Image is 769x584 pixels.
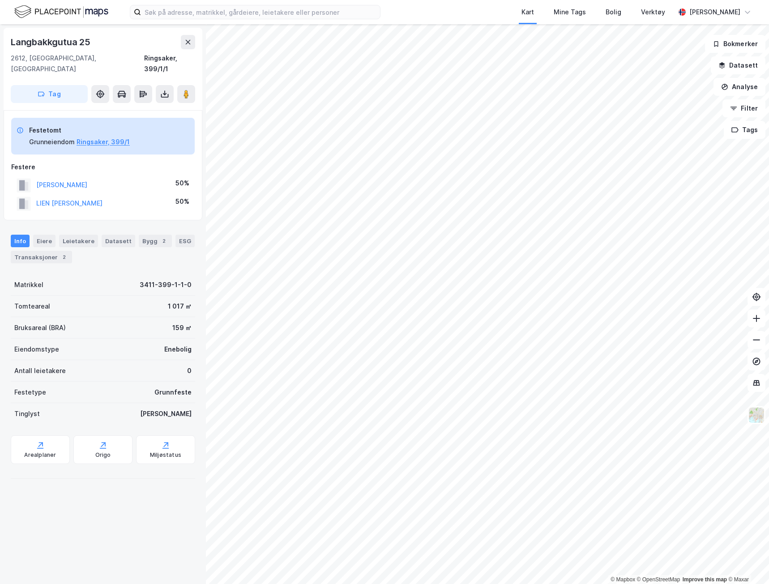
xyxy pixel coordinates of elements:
div: Mine Tags [554,7,586,17]
input: Søk på adresse, matrikkel, gårdeiere, leietakere eller personer [141,5,380,19]
img: Z [748,407,765,424]
div: Grunneiendom [29,137,75,147]
div: Verktøy [641,7,665,17]
iframe: Chat Widget [724,541,769,584]
div: 2 [159,236,168,245]
div: Tomteareal [14,301,50,312]
a: OpenStreetMap [637,576,680,583]
div: 50% [175,178,189,189]
div: Datasett [102,235,135,247]
button: Tags [724,121,765,139]
div: 159 ㎡ [172,322,192,333]
div: Origo [95,451,111,459]
div: Bruksareal (BRA) [14,322,66,333]
button: Tag [11,85,88,103]
div: Festetomt [29,125,130,136]
div: 1 017 ㎡ [168,301,192,312]
button: Analyse [713,78,765,96]
div: 0 [187,365,192,376]
div: [PERSON_NAME] [140,408,192,419]
div: Transaksjoner [11,251,72,263]
div: Bygg [139,235,172,247]
div: Enebolig [164,344,192,355]
div: Festere [11,162,195,172]
a: Improve this map [683,576,727,583]
img: logo.f888ab2527a4732fd821a326f86c7f29.svg [14,4,108,20]
div: [PERSON_NAME] [689,7,740,17]
button: Datasett [711,56,765,74]
button: Filter [722,99,765,117]
div: Langbakkgutua 25 [11,35,92,49]
a: Mapbox [611,576,635,583]
div: Bolig [606,7,621,17]
div: 50% [175,196,189,207]
div: Kart [521,7,534,17]
div: 3411-399-1-1-0 [140,279,192,290]
div: ESG [175,235,195,247]
div: Antall leietakere [14,365,66,376]
div: Eiendomstype [14,344,59,355]
div: Arealplaner [24,451,56,459]
div: Info [11,235,30,247]
div: Kontrollprogram for chat [724,541,769,584]
div: Leietakere [59,235,98,247]
div: Ringsaker, 399/1/1 [144,53,195,74]
div: Eiere [33,235,56,247]
div: Miljøstatus [150,451,181,459]
div: Grunnfeste [154,387,192,398]
div: 2612, [GEOGRAPHIC_DATA], [GEOGRAPHIC_DATA] [11,53,144,74]
button: Bokmerker [705,35,765,53]
div: Matrikkel [14,279,43,290]
div: Festetype [14,387,46,398]
div: Tinglyst [14,408,40,419]
button: Ringsaker, 399/1 [77,137,130,147]
div: 2 [60,253,68,262]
